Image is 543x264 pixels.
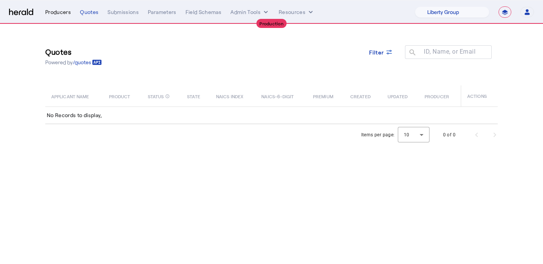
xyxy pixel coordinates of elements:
[45,85,498,124] table: Table view of all quotes submitted by your platform
[109,92,130,100] span: PRODUCT
[363,45,399,59] button: Filter
[45,46,102,57] h3: Quotes
[216,92,243,100] span: NAICS INDEX
[73,59,102,66] a: /quotes
[45,107,498,124] td: No Records to display,
[424,48,476,55] mat-label: ID, Name, or Email
[186,8,222,16] div: Field Schemas
[148,8,176,16] div: Parameters
[187,92,200,100] span: STATE
[230,8,270,16] button: internal dropdown menu
[361,131,395,139] div: Items per page:
[148,92,164,100] span: STATUS
[388,92,408,100] span: UPDATED
[256,19,287,28] div: Production
[425,92,449,100] span: PRODUCER
[369,48,384,56] span: Filter
[45,8,71,16] div: Producers
[80,8,98,16] div: Quotes
[461,85,498,107] th: ACTIONS
[405,48,418,58] mat-icon: search
[51,92,89,100] span: APPLICANT NAME
[165,92,170,100] mat-icon: info_outline
[9,9,33,16] img: Herald Logo
[261,92,294,100] span: NAICS-6-DIGIT
[443,131,456,139] div: 0 of 0
[107,8,139,16] div: Submissions
[313,92,333,100] span: PREMIUM
[350,92,371,100] span: CREATED
[279,8,314,16] button: Resources dropdown menu
[45,59,102,66] p: Powered by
